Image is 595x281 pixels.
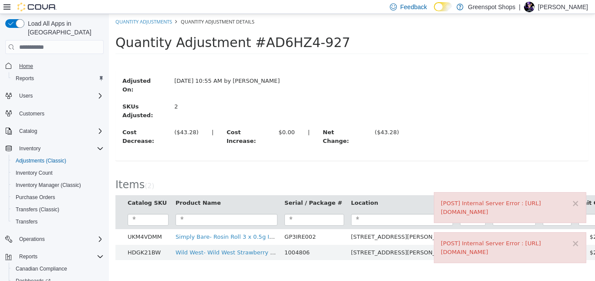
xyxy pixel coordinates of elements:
[463,225,470,234] button: ×
[16,143,44,154] button: Inventory
[16,108,48,119] a: Customers
[16,61,37,71] a: Home
[7,4,63,11] a: Quantity Adjustments
[2,59,107,72] button: Home
[24,19,104,37] span: Load All Apps in [GEOGRAPHIC_DATA]
[176,185,235,193] button: Serial / Package #
[524,2,534,12] div: Darrick Bergman
[65,114,90,123] div: ($43.28)
[2,233,107,245] button: Operations
[16,126,41,136] button: Catalog
[9,72,107,85] button: Reports
[16,251,104,262] span: Reports
[19,145,41,152] span: Inventory
[332,225,470,242] div: [POST] Internal Server Error : [URL][DOMAIN_NAME]
[7,63,59,80] label: Adjusted On:
[242,235,345,242] span: [STREET_ADDRESS][PERSON_NAME]
[2,142,107,155] button: Inventory
[59,63,177,71] div: [DATE] 10:55 AM by [PERSON_NAME]
[65,88,131,97] div: 2
[15,231,63,247] td: HDGK21BW
[7,21,241,36] span: Quantity Adjustment #AD6HZ4-927
[2,251,107,263] button: Reports
[19,110,44,117] span: Customers
[519,2,521,12] p: |
[9,179,107,191] button: Inventory Manager (Classic)
[9,216,107,228] button: Transfers
[172,231,239,247] td: 1004806
[16,265,67,272] span: Canadian Compliance
[9,155,107,167] button: Adjustments (Classic)
[19,253,37,260] span: Reports
[19,236,45,243] span: Operations
[67,185,114,193] button: Product Name
[16,234,48,244] button: Operations
[207,114,259,131] label: Net Change:
[12,180,85,190] a: Inventory Manager (Classic)
[16,91,104,101] span: Users
[16,182,81,189] span: Inventory Manager (Classic)
[12,73,104,84] span: Reports
[266,114,290,123] div: ($43.28)
[332,185,470,202] div: [POST] Internal Server Error : [URL][DOMAIN_NAME]
[242,185,271,193] button: Location
[16,251,41,262] button: Reports
[434,2,452,11] input: Dark Mode
[466,231,504,247] td: $22.26
[466,215,504,231] td: $21.02
[463,185,470,194] button: ×
[96,114,111,123] label: |
[193,114,207,123] label: |
[12,192,59,203] a: Purchase Orders
[16,169,53,176] span: Inventory Count
[16,91,36,101] button: Users
[2,90,107,102] button: Users
[38,168,43,176] span: 2
[72,4,145,11] span: Quantity Adjustment Details
[9,263,107,275] button: Canadian Compliance
[12,156,104,166] span: Adjustments (Classic)
[19,92,33,99] span: Users
[16,157,66,164] span: Adjustments (Classic)
[16,234,104,244] span: Operations
[12,264,104,274] span: Canadian Compliance
[16,143,104,154] span: Inventory
[468,2,515,12] p: Greenspot Shops
[16,218,37,225] span: Transfers
[170,114,186,123] div: $0.00
[19,185,60,193] button: Catalog SKU
[67,235,326,242] a: Wild West- Wild West Strawberry Stampede Liquid Diamonds 0.95g Prefilled Vape Cartridge
[16,60,104,71] span: Home
[12,180,104,190] span: Inventory Manager (Classic)
[67,220,203,226] a: Simply Bare- Rosin Roll 3 x 0.5g Infused Pre-Roll
[12,192,104,203] span: Purchase Orders
[7,165,36,177] span: Items
[12,264,71,274] a: Canadian Compliance
[7,88,59,105] label: SKUs Adjusted:
[9,203,107,216] button: Transfers (Classic)
[111,114,163,131] label: Cost Increase:
[242,220,345,226] span: [STREET_ADDRESS][PERSON_NAME]
[16,108,104,119] span: Customers
[538,2,588,12] p: [PERSON_NAME]
[15,215,63,231] td: UKM4VDMM
[16,194,55,201] span: Purchase Orders
[12,217,104,227] span: Transfers
[17,3,57,11] img: Cova
[16,206,59,213] span: Transfers (Classic)
[12,204,63,215] a: Transfers (Classic)
[19,128,37,135] span: Catalog
[2,107,107,120] button: Customers
[12,168,104,178] span: Inventory Count
[9,191,107,203] button: Purchase Orders
[2,125,107,137] button: Catalog
[400,3,427,11] span: Feedback
[12,204,104,215] span: Transfers (Classic)
[36,168,45,176] small: ( )
[7,114,59,131] label: Cost Decrease:
[12,168,56,178] a: Inventory Count
[12,156,70,166] a: Adjustments (Classic)
[172,215,239,231] td: GP3IRE002
[16,126,104,136] span: Catalog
